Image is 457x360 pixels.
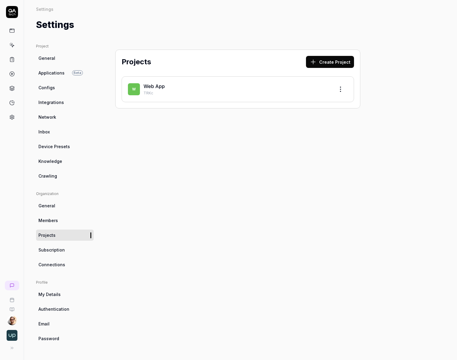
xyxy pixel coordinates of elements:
[36,53,94,64] a: General
[38,129,50,135] span: Inbox
[36,215,94,226] a: Members
[36,304,94,315] a: Authentication
[38,158,62,164] span: Knowledge
[2,293,21,302] a: Book a call with us
[38,84,55,91] span: Configs
[144,90,330,96] p: TRKc
[38,306,69,312] span: Authentication
[36,200,94,211] a: General
[38,114,56,120] span: Network
[36,244,94,255] a: Subscription
[38,99,64,105] span: Integrations
[128,83,140,95] span: W
[38,335,59,342] span: Password
[2,302,21,312] a: Documentation
[36,318,94,329] a: Email
[36,111,94,123] a: Network
[7,316,17,325] img: 704fe57e-bae9-4a0d-8bcb-c4203d9f0bb2.jpeg
[38,291,61,297] span: My Details
[38,261,65,268] span: Connections
[36,280,94,285] div: Profile
[38,232,56,238] span: Projects
[36,170,94,182] a: Crawling
[36,67,94,78] a: ApplicationsBeta
[36,230,94,241] a: Projects
[144,83,165,89] a: Web App
[306,56,354,68] button: Create Project
[72,70,83,75] span: Beta
[2,325,21,342] button: Upsales Logo
[36,141,94,152] a: Device Presets
[38,55,55,61] span: General
[38,247,65,253] span: Subscription
[38,173,57,179] span: Crawling
[36,156,94,167] a: Knowledge
[36,191,94,197] div: Organization
[36,333,94,344] a: Password
[36,126,94,137] a: Inbox
[38,143,70,150] span: Device Presets
[38,70,65,76] span: Applications
[36,44,94,49] div: Project
[36,6,53,12] div: Settings
[38,217,58,224] span: Members
[36,289,94,300] a: My Details
[38,321,50,327] span: Email
[5,281,19,290] a: New conversation
[38,203,55,209] span: General
[36,18,74,32] h1: Settings
[36,97,94,108] a: Integrations
[36,259,94,270] a: Connections
[7,330,17,341] img: Upsales Logo
[36,82,94,93] a: Configs
[122,56,151,67] h2: Projects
